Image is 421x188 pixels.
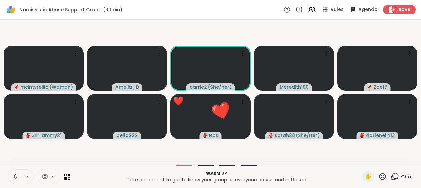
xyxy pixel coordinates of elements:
span: ✋ [365,173,372,181]
span: audio-muted [26,133,31,138]
span: sarah28 [275,132,295,139]
span: audio-muted [368,85,372,89]
span: Ros [209,132,218,139]
span: ( She/Her ) [296,132,320,139]
span: darlenelin13 [366,132,395,139]
span: ( She/her ) [208,84,232,90]
span: Amelia_B [115,84,139,90]
span: audio-muted [203,133,208,138]
span: audio-muted [269,133,273,138]
span: Agenda [358,6,378,13]
span: bella222 [116,132,138,139]
span: Zoe17 [374,84,387,90]
span: Narcissistic Abuse Support Group (90min) [19,6,122,13]
span: Rules [331,6,344,13]
span: mcintyrelila [20,84,49,90]
span: Meredith100 [280,84,309,90]
p: Warm up [74,170,358,176]
span: carrie2 [190,84,207,90]
button: ❤️ [202,91,241,130]
span: ( Woman ) [49,84,73,90]
p: Take a moment to get to know your group as everyone arrives and settles in [74,176,358,183]
span: audio-muted [360,133,365,138]
span: Chat [401,173,413,180]
div: ❤️ [173,95,184,108]
span: Tammy21 [39,132,62,139]
span: audio-muted [14,85,19,89]
span: Leave [396,6,410,13]
img: ShareWell Logomark [5,4,17,15]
